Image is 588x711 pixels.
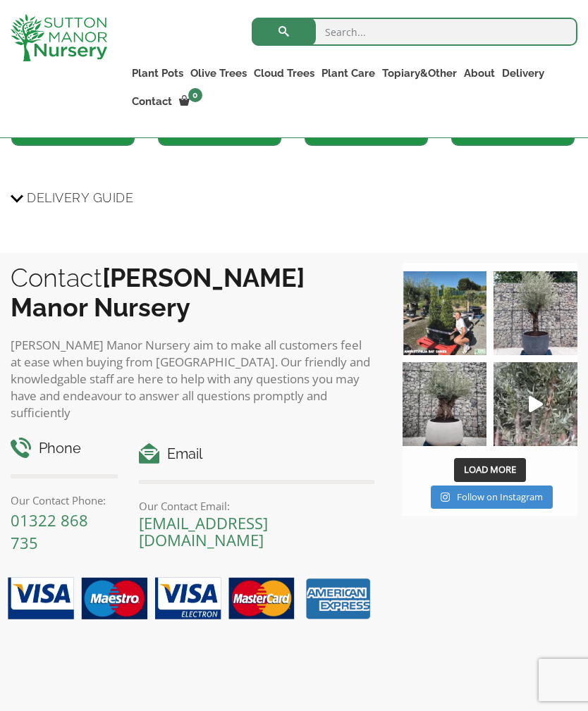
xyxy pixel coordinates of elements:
[498,63,548,83] a: Delivery
[529,396,543,412] svg: Play
[460,63,498,83] a: About
[128,63,187,83] a: Plant Pots
[176,92,207,111] a: 0
[441,492,450,502] svg: Instagram
[11,438,118,459] h4: Phone
[11,337,374,421] p: [PERSON_NAME] Manor Nursery aim to make all customers feel at ease when buying from [GEOGRAPHIC_D...
[11,263,305,322] b: [PERSON_NAME] Manor Nursery
[403,362,486,446] img: Check out this beauty we potted at our nursery today ❤️‍🔥 A huge, ancient gnarled Olive tree plan...
[11,509,88,553] a: 01322 868 735
[27,185,133,211] span: Delivery Guide
[188,88,202,102] span: 0
[11,492,118,509] p: Our Contact Phone:
[403,271,486,355] img: Our elegant & picturesque Angustifolia Cones are an exquisite addition to your Bay Tree collectio...
[139,443,374,465] h4: Email
[464,463,516,476] span: Load More
[139,512,268,550] a: [EMAIL_ADDRESS][DOMAIN_NAME]
[11,14,107,61] img: logo
[139,497,374,514] p: Our Contact Email:
[454,458,526,482] button: Load More
[128,92,176,111] a: Contact
[457,490,543,503] span: Follow on Instagram
[250,63,318,83] a: Cloud Trees
[494,271,577,355] img: A beautiful multi-stem Spanish Olive tree potted in our luxurious fibre clay pots 😍😍
[431,486,553,509] a: Instagram Follow on Instagram
[494,362,577,446] img: New arrivals Monday morning of beautiful olive trees 🤩🤩 The weather is beautiful this summer, gre...
[494,362,577,446] a: Play
[11,263,374,322] h2: Contact
[379,63,460,83] a: Topiary&Other
[318,63,379,83] a: Plant Care
[187,63,250,83] a: Olive Trees
[252,18,577,46] input: Search...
